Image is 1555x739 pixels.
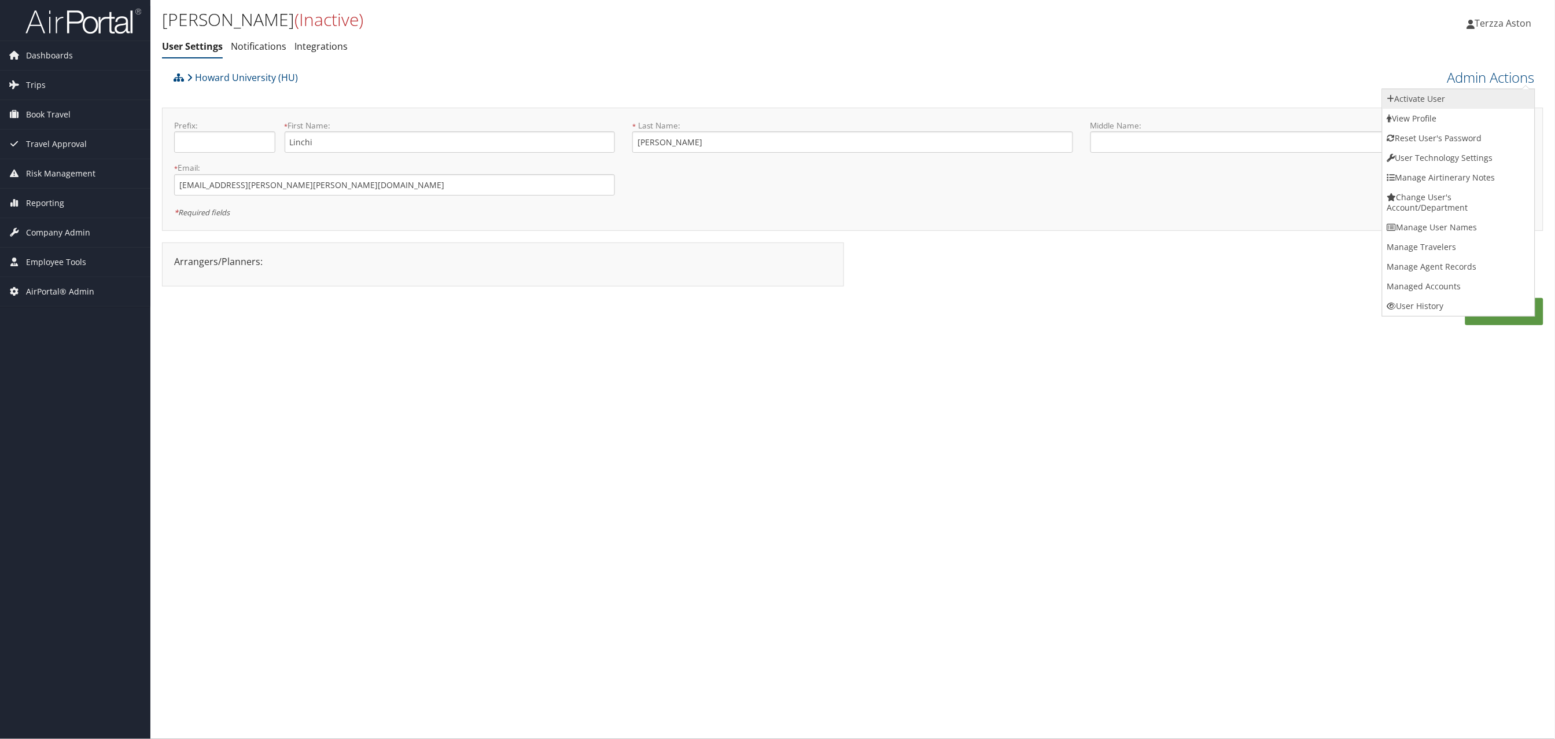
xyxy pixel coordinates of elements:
label: Email: [174,162,615,174]
a: Managed Accounts [1383,277,1535,296]
a: User History [1383,296,1535,316]
a: Howard University (HU) [187,66,298,89]
span: Travel Approval [26,130,87,159]
label: First Name: [285,120,615,131]
a: Reset User's Password [1383,128,1535,148]
a: Manage Agent Records [1383,257,1535,277]
em: Required fields [174,207,230,218]
span: Risk Management [26,159,95,188]
a: Change User's Account/Department [1383,187,1535,218]
span: Trips [26,71,46,100]
span: Company Admin [26,218,90,247]
a: Manage User Names [1383,218,1535,237]
label: Prefix: [174,120,275,131]
label: Last Name: [632,120,1073,131]
span: Employee Tools [26,248,86,277]
a: Activate User [1383,89,1535,109]
a: View Profile [1383,109,1535,128]
a: Admin Actions [1447,68,1535,87]
a: Terzza Aston [1467,6,1543,41]
label: Middle Name: [1090,120,1421,131]
a: Manage Travelers [1383,237,1535,257]
span: AirPortal® Admin [26,277,94,306]
div: Arrangers/Planners: [165,255,841,269]
span: Book Travel [26,100,71,129]
a: User Technology Settings [1383,148,1535,168]
span: Terzza Aston [1475,17,1532,30]
a: Manage Airtinerary Notes [1383,168,1535,187]
span: Reporting [26,189,64,218]
a: User Settings [162,40,223,53]
h1: [PERSON_NAME] [162,8,1083,32]
a: Integrations [294,40,348,53]
img: airportal-logo.png [25,8,141,35]
span: (Inactive) [294,8,363,31]
span: Dashboards [26,41,73,70]
a: Notifications [231,40,286,53]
